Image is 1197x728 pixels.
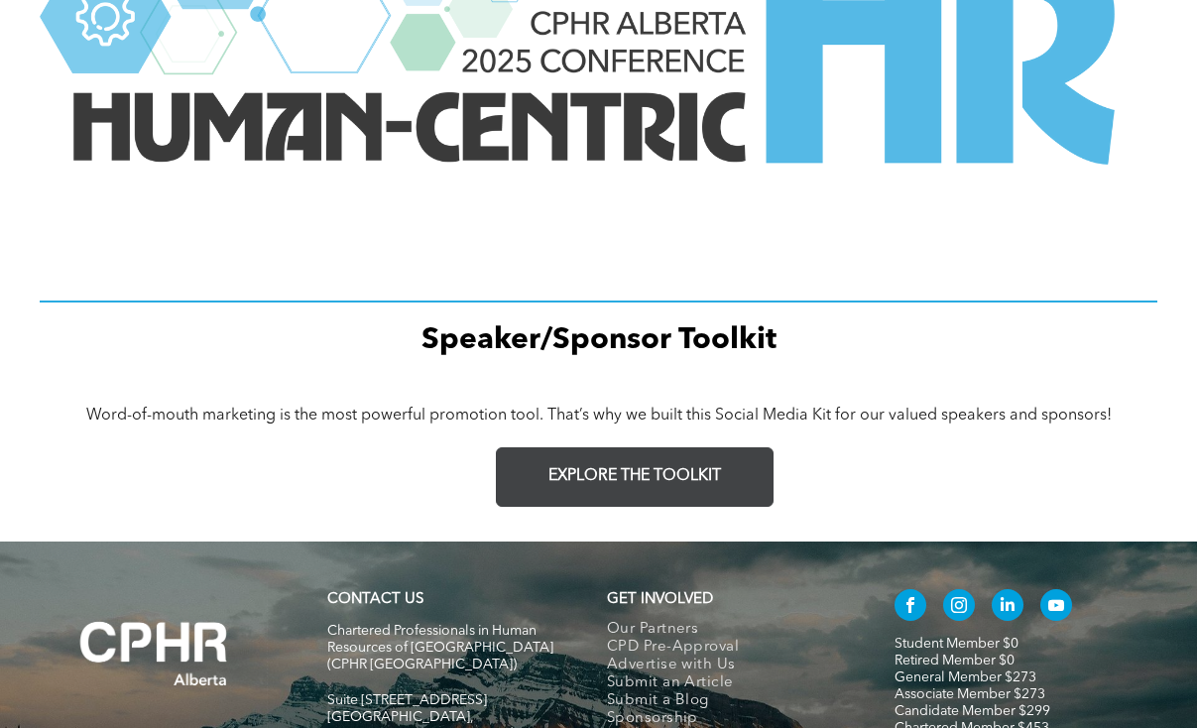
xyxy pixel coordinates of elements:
a: linkedin [992,589,1023,626]
a: youtube [1040,589,1072,626]
span: Chartered Professionals in Human Resources of [GEOGRAPHIC_DATA] (CPHR [GEOGRAPHIC_DATA]) [327,624,553,671]
span: Suite [STREET_ADDRESS] [327,693,487,707]
a: Advertise with Us [607,657,855,674]
a: CONTACT US [327,592,423,607]
a: CPD Pre-Approval [607,639,855,657]
a: instagram [943,589,975,626]
a: Sponsorship [607,710,855,728]
span: GET INVOLVED [607,592,713,607]
a: Associate Member $273 [895,687,1045,701]
a: Our Partners [607,621,855,639]
a: Submit a Blog [607,692,855,710]
a: EXPLORE THE TOOLKIT [496,447,774,507]
a: Candidate Member $299 [895,704,1050,718]
a: Retired Member $0 [895,654,1015,667]
a: General Member $273 [895,670,1036,684]
img: A white background with a few lines on it [40,581,268,726]
span: Speaker/Sponsor Toolkit [421,325,777,355]
a: Student Member $0 [895,637,1018,651]
a: Submit an Article [607,674,855,692]
a: facebook [895,589,926,626]
span: EXPLORE THE TOOLKIT [548,467,721,486]
span: Word-of-mouth marketing is the most powerful promotion tool. That’s why we built this Social Medi... [86,408,1112,424]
